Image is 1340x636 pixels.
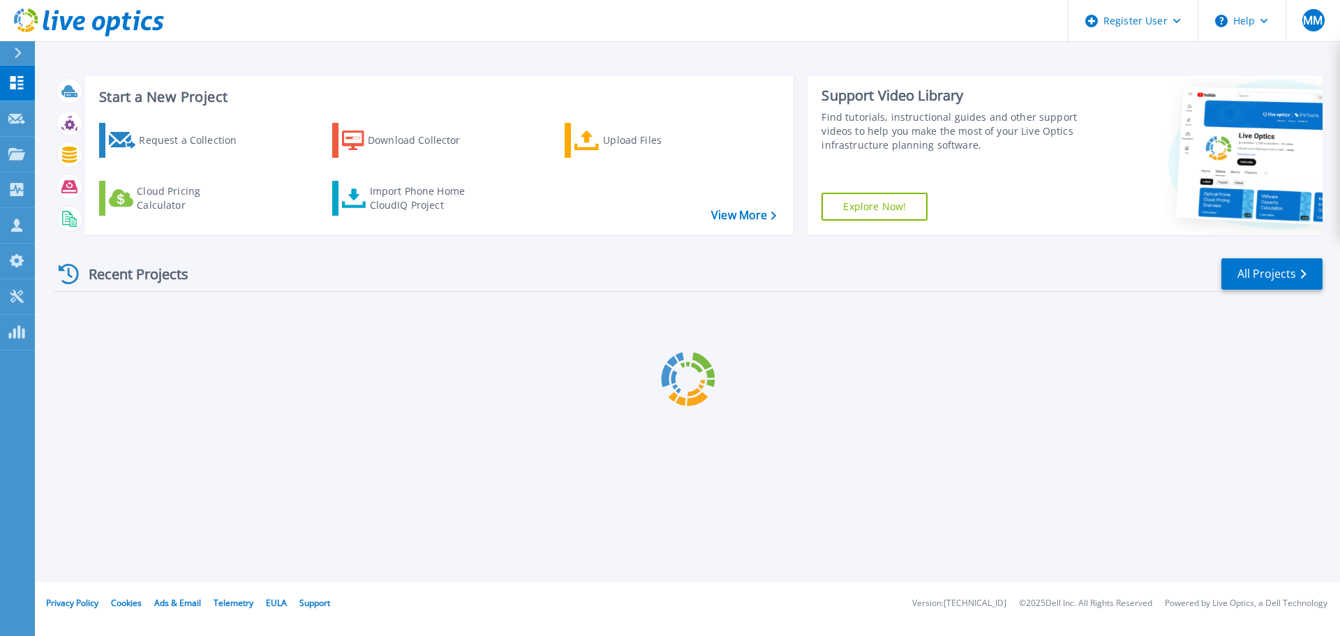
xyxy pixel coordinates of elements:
a: Request a Collection [99,123,255,158]
a: All Projects [1221,258,1323,290]
a: Privacy Policy [46,597,98,609]
span: MM [1303,15,1323,26]
li: Powered by Live Optics, a Dell Technology [1165,599,1327,608]
div: Cloud Pricing Calculator [137,184,248,212]
div: Import Phone Home CloudIQ Project [370,184,479,212]
a: Telemetry [214,597,253,609]
a: Ads & Email [154,597,201,609]
div: Recent Projects [54,257,207,291]
div: Support Video Library [821,87,1084,105]
div: Find tutorials, instructional guides and other support videos to help you make the most of your L... [821,110,1084,152]
a: Support [299,597,330,609]
a: Cookies [111,597,142,609]
li: © 2025 Dell Inc. All Rights Reserved [1019,599,1152,608]
h3: Start a New Project [99,89,776,105]
div: Request a Collection [139,126,251,154]
a: EULA [266,597,287,609]
a: Cloud Pricing Calculator [99,181,255,216]
a: Download Collector [332,123,488,158]
div: Download Collector [368,126,479,154]
div: Upload Files [603,126,715,154]
a: View More [711,209,776,222]
li: Version: [TECHNICAL_ID] [912,599,1006,608]
a: Upload Files [565,123,720,158]
a: Explore Now! [821,193,928,221]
